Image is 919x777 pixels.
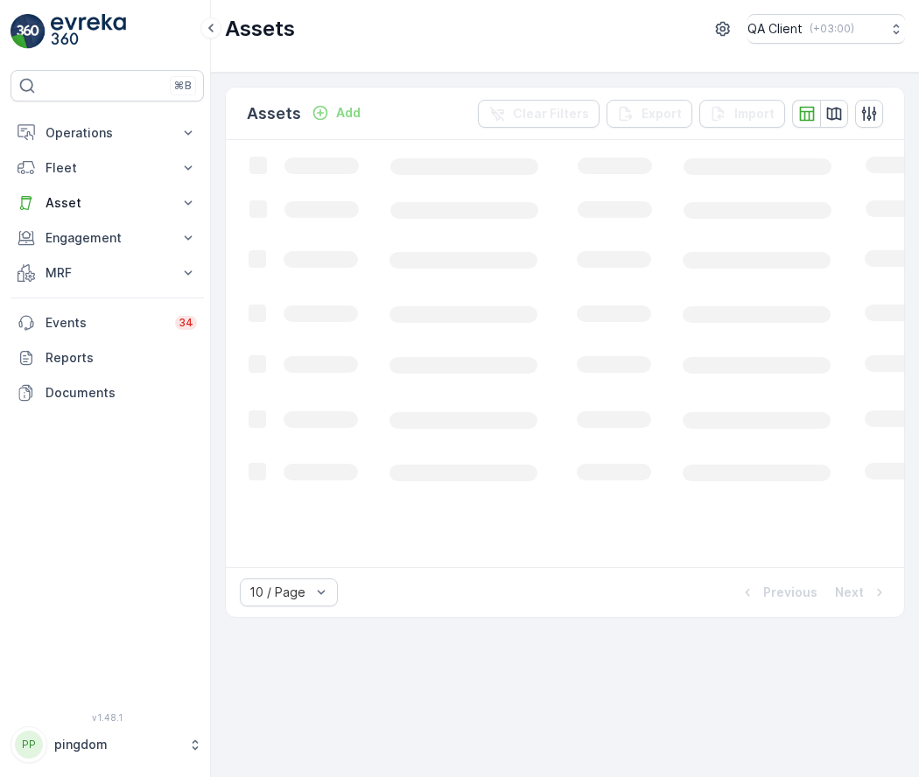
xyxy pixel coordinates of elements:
[478,100,600,128] button: Clear Filters
[336,104,361,122] p: Add
[46,349,197,367] p: Reports
[46,159,169,177] p: Fleet
[833,582,890,603] button: Next
[179,316,193,330] p: 34
[11,375,204,410] a: Documents
[607,100,692,128] button: Export
[11,185,204,220] button: Asset
[513,105,589,122] p: Clear Filters
[46,264,169,282] p: MRF
[225,15,295,43] p: Assets
[699,100,785,128] button: Import
[11,220,204,255] button: Engagement
[11,115,204,150] button: Operations
[46,314,165,332] p: Events
[747,20,803,38] p: QA Client
[835,584,864,601] p: Next
[15,731,43,759] div: PP
[174,79,192,93] p: ⌘B
[305,102,368,123] button: Add
[763,584,817,601] p: Previous
[46,384,197,402] p: Documents
[247,101,301,126] p: Assets
[11,712,204,723] span: v 1.48.1
[46,229,169,247] p: Engagement
[54,736,179,753] p: pingdom
[11,726,204,763] button: PPpingdom
[737,582,819,603] button: Previous
[11,150,204,185] button: Fleet
[51,14,126,49] img: logo_light-DOdMpM7g.png
[11,340,204,375] a: Reports
[810,22,854,36] p: ( +03:00 )
[642,105,682,122] p: Export
[46,124,169,142] p: Operations
[734,105,775,122] p: Import
[46,194,169,212] p: Asset
[747,14,905,44] button: QA Client(+03:00)
[11,255,204,290] button: MRF
[11,305,204,340] a: Events34
[11,14,46,49] img: logo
